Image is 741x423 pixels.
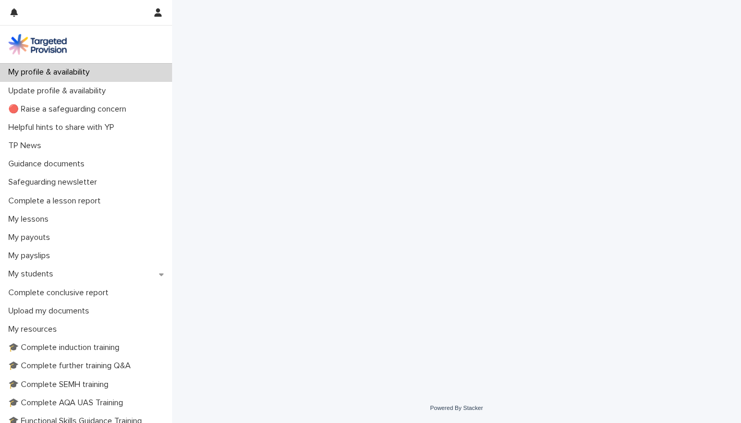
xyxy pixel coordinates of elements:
p: 🎓 Complete AQA UAS Training [4,398,131,408]
p: Guidance documents [4,159,93,169]
p: My students [4,269,62,279]
p: Complete conclusive report [4,288,117,298]
p: 🎓 Complete further training Q&A [4,361,139,371]
p: My lessons [4,214,57,224]
p: TP News [4,141,50,151]
p: Safeguarding newsletter [4,177,105,187]
img: M5nRWzHhSzIhMunXDL62 [8,34,67,55]
p: My payouts [4,233,58,243]
a: Powered By Stacker [430,405,483,411]
p: My payslips [4,251,58,261]
p: Complete a lesson report [4,196,109,206]
p: 🎓 Complete SEMH training [4,380,117,390]
p: 🎓 Complete induction training [4,343,128,353]
p: My profile & availability [4,67,98,77]
p: Update profile & availability [4,86,114,96]
p: My resources [4,324,65,334]
p: Helpful hints to share with YP [4,123,123,132]
p: Upload my documents [4,306,98,316]
p: 🔴 Raise a safeguarding concern [4,104,135,114]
